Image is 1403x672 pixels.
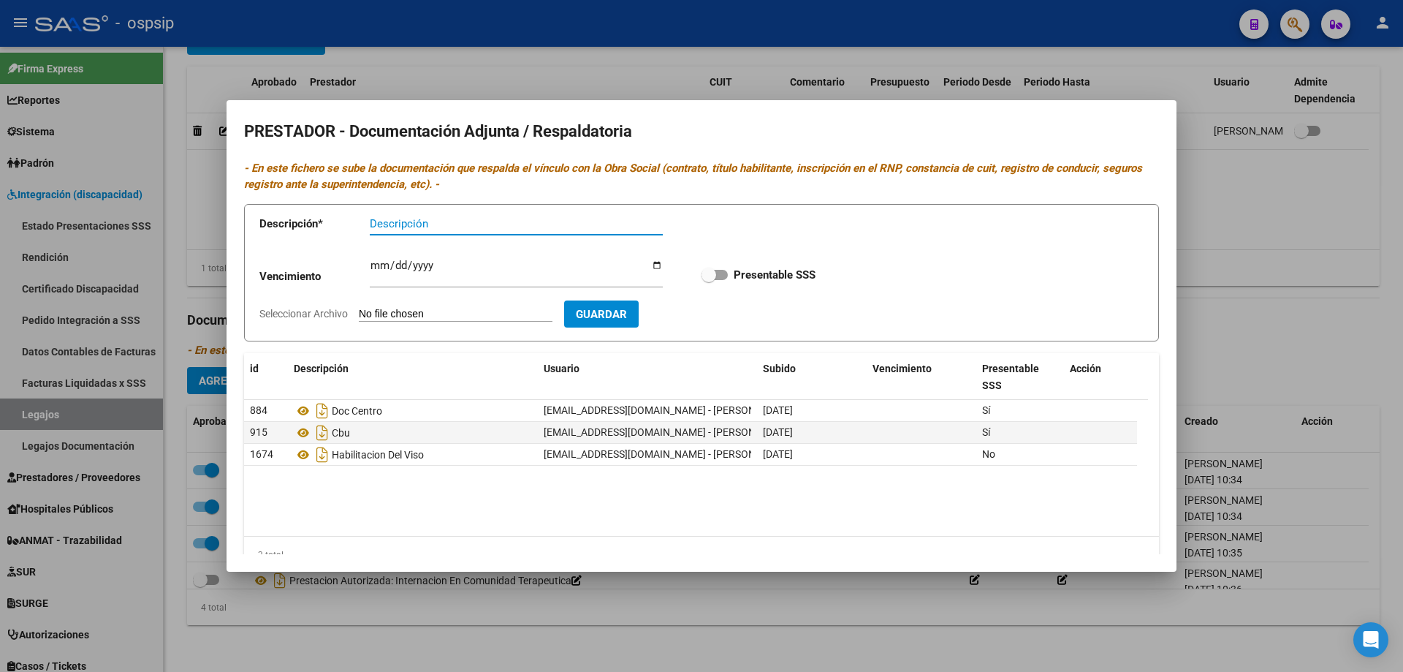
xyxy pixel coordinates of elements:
span: Acción [1070,363,1101,374]
span: Doc Centro [332,405,382,417]
span: [EMAIL_ADDRESS][DOMAIN_NAME] - [PERSON_NAME] [544,426,791,438]
span: Seleccionar Archivo [259,308,348,320]
span: [DATE] [763,426,793,438]
button: Guardar [564,301,639,328]
span: [DATE] [763,448,793,460]
datatable-header-cell: Presentable SSS [976,353,1064,401]
span: Descripción [294,363,349,374]
span: Subido [763,363,796,374]
span: Guardar [576,308,627,321]
span: id [250,363,259,374]
span: [EMAIL_ADDRESS][DOMAIN_NAME] - [PERSON_NAME] [544,404,791,416]
span: Presentable SSS [982,363,1039,391]
datatable-header-cell: Usuario [538,353,757,401]
i: Descargar documento [313,421,332,445]
span: 884 [250,404,267,416]
i: Descargar documento [313,443,332,467]
i: - En este fichero se sube la documentación que respalda el vínculo con la Obra Social (contrato, ... [244,162,1142,192]
p: Vencimiento [259,268,370,285]
span: Vencimiento [872,363,932,374]
span: [DATE] [763,404,793,416]
span: [EMAIL_ADDRESS][DOMAIN_NAME] - [PERSON_NAME] [544,448,791,460]
span: No [982,448,995,460]
span: 915 [250,426,267,438]
div: Open Intercom Messenger [1353,622,1388,657]
h2: PRESTADOR - Documentación Adjunta / Respaldatoria [244,118,1159,146]
span: Usuario [544,363,579,374]
strong: Presentable SSS [734,268,815,282]
div: 3 total [244,537,1159,573]
p: Descripción [259,216,370,233]
span: Cbu [332,427,350,439]
i: Descargar documento [313,399,332,423]
span: 1674 [250,448,273,460]
datatable-header-cell: Acción [1064,353,1137,401]
span: Habilitacion Del Viso [332,449,424,461]
span: Sí [982,426,990,438]
span: Sí [982,404,990,416]
datatable-header-cell: Subido [757,353,867,401]
datatable-header-cell: id [244,353,288,401]
datatable-header-cell: Descripción [288,353,538,401]
datatable-header-cell: Vencimiento [867,353,976,401]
